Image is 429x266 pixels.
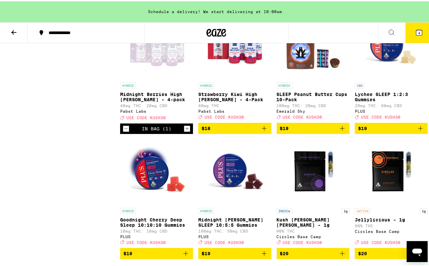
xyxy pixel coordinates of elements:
[198,207,214,213] p: HYBRID
[198,108,271,112] div: Pabst Labs
[355,228,428,232] div: Circles Base Camp
[420,207,428,213] p: 1g
[202,138,268,203] img: PLUS - Midnight Berry SLEEP 10:5:5 Gummies
[198,138,271,247] a: Open page for Midnight Berry SLEEP 10:5:5 Gummies from PLUS
[124,138,189,203] img: PLUS - Goodnight Cherry Deep Sleep 10:10:10 Gummies
[126,239,166,243] span: USE CODE KUSH30
[120,233,193,237] div: PLUS
[202,12,268,78] img: Pabst Labs - Strawberry Kiwi High Seltzer - 4-Pack
[198,81,214,87] p: HYBRID
[355,12,428,121] a: Open page for Lychee SLEEP 1:2:3 Gummies from PLUS
[120,247,193,258] button: Add to bag
[277,108,350,112] div: Emerald Sky
[120,81,136,87] p: HYBRID
[277,216,350,226] p: Kush [PERSON_NAME] [PERSON_NAME] - 1g
[342,207,350,213] p: 1g
[355,102,428,106] p: 20mg THC: 60mg CBD
[202,250,210,255] span: $19
[277,122,350,133] button: Add to bag
[355,90,428,101] p: Lychee SLEEP 1:2:3 Gummies
[283,239,322,243] span: USE CODE KUSH30
[198,247,271,258] button: Add to bag
[204,114,244,118] span: USE CODE KUSH30
[120,207,136,213] p: HYBRID
[355,207,371,213] p: SATIVA
[355,138,428,247] a: Open page for Jellylicious - 1g from Circles Base Camp
[361,239,400,243] span: USE CODE KUSH30
[198,122,271,133] button: Add to bag
[142,125,171,130] div: In Bag (1)
[407,240,428,261] iframe: Button to launch messaging window
[280,12,346,78] img: Emerald Sky - SLEEP Peanut Butter Cups 10-Pack
[277,102,350,106] p: 100mg THC: 20mg CBD
[277,233,350,237] div: Circles Base Camp
[198,233,271,237] div: PLUS
[358,250,367,255] span: $20
[280,250,289,255] span: $20
[120,228,193,232] p: 10mg THC: 10mg CBD
[120,216,193,226] p: Goodnight Cherry Deep Sleep 10:10:10 Gummies
[184,124,190,131] button: Increment
[355,216,428,221] p: Jellylicious - 1g
[277,207,292,213] p: INDICA
[202,124,210,130] span: $18
[358,124,367,130] span: $19
[120,102,193,106] p: 40mg THC: 20mg CBD
[355,247,428,258] button: Add to bag
[126,115,166,119] span: USE CODE KUSH30
[123,250,132,255] span: $19
[280,124,289,130] span: $19
[355,222,428,227] p: 90% THC
[280,138,346,203] img: Circles Base Camp - Kush Berry Bliss - 1g
[198,12,271,121] a: Open page for Strawberry Kiwi High Seltzer - 4-Pack from Pabst Labs
[358,138,424,203] img: Circles Base Camp - Jellylicious - 1g
[361,114,400,118] span: USE CODE KUSH30
[277,138,350,247] a: Open page for Kush Berry Bliss - 1g from Circles Base Camp
[204,239,244,243] span: USE CODE KUSH30
[120,90,193,101] p: Midnight Berries High [PERSON_NAME] - 4-pack
[198,90,271,101] p: Strawberry Kiwi High [PERSON_NAME] - 4-Pack
[277,81,292,87] p: HYBRID
[358,12,424,78] img: PLUS - Lychee SLEEP 1:2:3 Gummies
[277,12,350,121] a: Open page for SLEEP Peanut Butter Cups 10-Pack from Emerald Sky
[198,102,271,106] p: 40mg THC
[198,216,271,226] p: Midnight [PERSON_NAME] SLEEP 10:5:5 Gummies
[120,138,193,247] a: Open page for Goodnight Cherry Deep Sleep 10:10:10 Gummies from PLUS
[277,90,350,101] p: SLEEP Peanut Butter Cups 10-Pack
[277,228,350,232] p: 90% THC
[355,122,428,133] button: Add to bag
[418,30,420,34] span: 4
[198,228,271,232] p: 100mg THC: 50mg CBD
[283,114,322,118] span: USE CODE KUSH30
[355,81,365,87] p: CBD
[277,247,350,258] button: Add to bag
[120,108,193,112] div: Pabst Labs
[355,108,428,112] div: PLUS
[123,124,129,131] button: Decrement
[120,12,193,122] a: Open page for Midnight Berries High Seltzer - 4-pack from Pabst Labs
